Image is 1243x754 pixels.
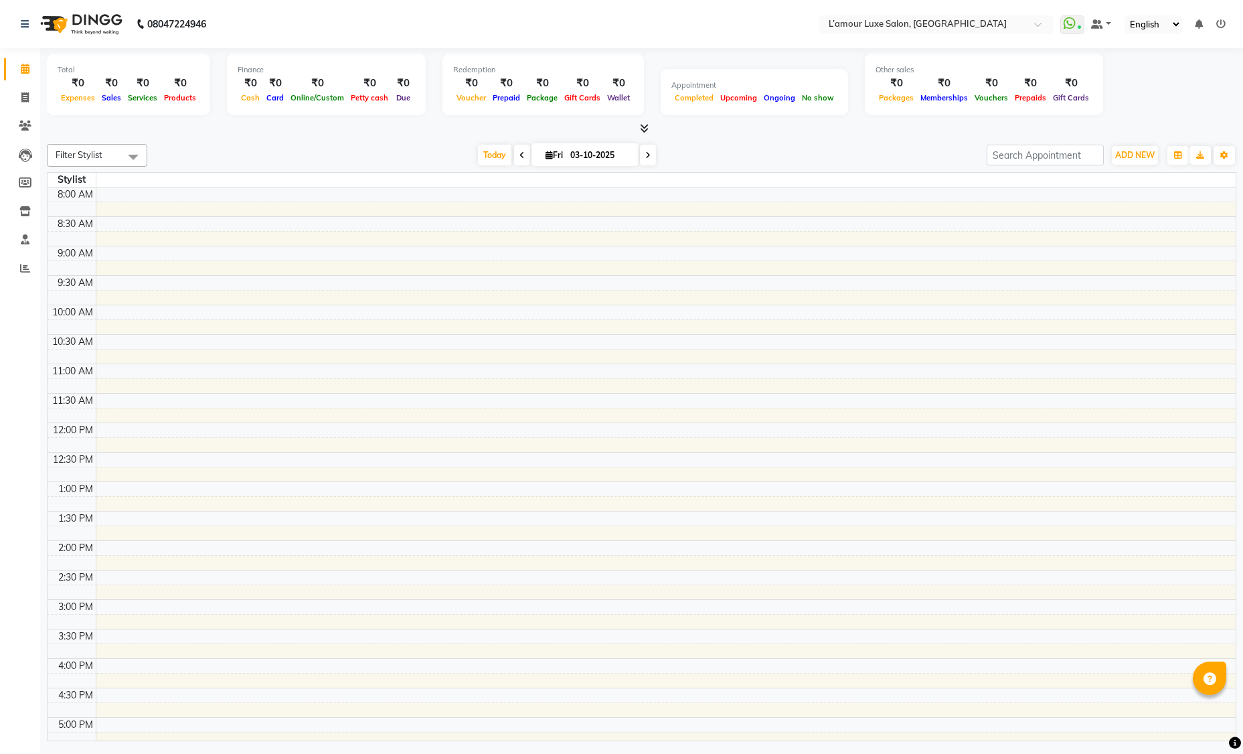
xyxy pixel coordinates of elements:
div: ₹0 [1050,76,1092,91]
div: 3:00 PM [56,600,96,614]
span: Upcoming [717,93,760,102]
div: ₹0 [971,76,1011,91]
span: Completed [671,93,717,102]
div: 10:00 AM [50,305,96,319]
div: 9:00 AM [55,246,96,260]
span: Cash [238,93,263,102]
span: Petty cash [347,93,392,102]
div: ₹0 [263,76,287,91]
div: 4:00 PM [56,659,96,673]
span: Prepaids [1011,93,1050,102]
span: Voucher [453,93,489,102]
span: Online/Custom [287,93,347,102]
div: 11:30 AM [50,394,96,408]
b: 08047224946 [147,5,206,43]
div: ₹0 [347,76,392,91]
div: ₹0 [287,76,347,91]
span: Memberships [917,93,971,102]
div: Appointment [671,80,837,91]
div: 1:30 PM [56,512,96,526]
div: 1:00 PM [56,482,96,496]
div: ₹0 [161,76,199,91]
span: Packages [876,93,917,102]
span: Products [161,93,199,102]
input: Search Appointment [987,145,1104,165]
div: ₹0 [561,76,604,91]
div: ₹0 [489,76,523,91]
div: ₹0 [238,76,263,91]
input: 2025-10-03 [566,145,633,165]
div: 10:30 AM [50,335,96,349]
span: ADD NEW [1115,150,1155,160]
span: Package [523,93,561,102]
div: Stylist [48,173,96,187]
iframe: chat widget [1187,700,1230,741]
span: Ongoing [760,93,799,102]
div: ₹0 [1011,76,1050,91]
div: 2:30 PM [56,571,96,585]
div: 4:30 PM [56,688,96,702]
span: No show [799,93,837,102]
div: 8:30 AM [55,217,96,231]
div: ₹0 [58,76,98,91]
span: Gift Cards [561,93,604,102]
span: Gift Cards [1050,93,1092,102]
div: 12:30 PM [50,453,96,467]
div: ₹0 [523,76,561,91]
span: Wallet [604,93,633,102]
div: 11:00 AM [50,364,96,378]
span: Prepaid [489,93,523,102]
div: Total [58,64,199,76]
div: ₹0 [917,76,971,91]
div: ₹0 [604,76,633,91]
div: 5:00 PM [56,718,96,732]
div: 9:30 AM [55,276,96,290]
div: Other sales [876,64,1092,76]
span: Services [125,93,161,102]
div: ₹0 [125,76,161,91]
div: ₹0 [876,76,917,91]
div: Redemption [453,64,633,76]
div: 12:00 PM [50,423,96,437]
span: Today [478,145,511,165]
span: Due [393,93,414,102]
span: Card [263,93,287,102]
div: Finance [238,64,415,76]
div: 8:00 AM [55,187,96,202]
button: ADD NEW [1112,146,1158,165]
div: 2:00 PM [56,541,96,555]
span: Expenses [58,93,98,102]
div: ₹0 [453,76,489,91]
div: ₹0 [98,76,125,91]
span: Vouchers [971,93,1011,102]
span: Filter Stylist [56,149,102,160]
span: Sales [98,93,125,102]
span: Fri [542,150,566,160]
img: logo [34,5,126,43]
div: ₹0 [392,76,415,91]
div: 3:30 PM [56,629,96,644]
